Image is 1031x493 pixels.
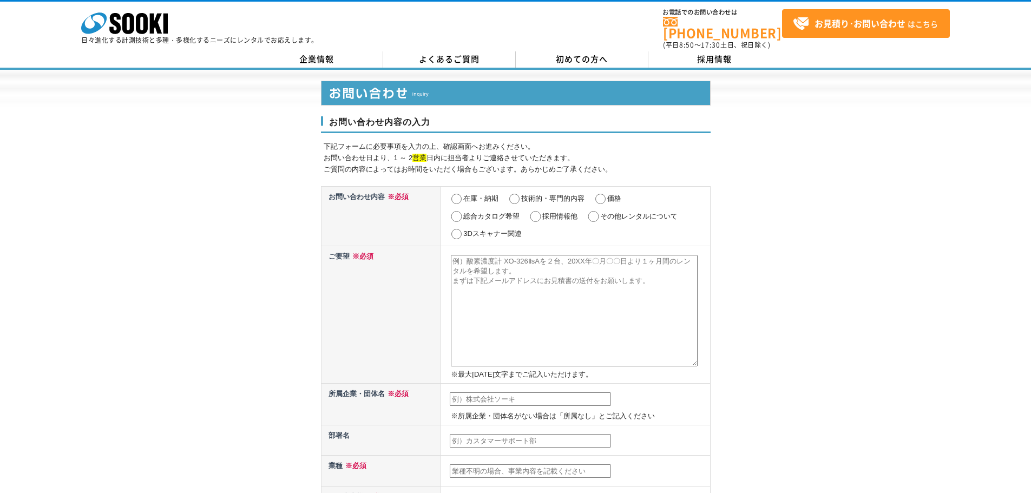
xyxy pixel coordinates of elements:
label: 3Dスキャナー関連 [463,229,522,238]
span: 営業 [412,154,426,162]
th: 所属企業・団体名 [321,384,441,425]
p: ※最大[DATE]文字までご記入いただけます。 [451,369,707,380]
span: 17:30 [701,40,720,50]
th: ご要望 [321,246,441,383]
a: お見積り･お問い合わせはこちら [782,9,950,38]
a: 企業情報 [251,51,383,68]
a: 初めての方へ [516,51,648,68]
p: 下記フォームに必要事項を入力の上、確認画面へお進みください。 お問い合わせ日より、1 ～ 2 日内に担当者よりご連絡させていただきます。 ご質問の内容によってはお時間をいただく場合もございます。... [324,141,711,175]
label: 価格 [607,194,621,202]
input: 例）株式会社ソーキ [450,392,611,406]
label: その他レンタルについて [600,212,678,220]
a: [PHONE_NUMBER] [663,17,782,39]
label: 在庫・納期 [463,194,498,202]
h3: お問い合わせ内容の入力 [321,116,711,134]
label: 総合カタログ希望 [463,212,520,220]
p: ※所属企業・団体名がない場合は「所属なし」とご記入ください [451,411,707,422]
th: 部署名 [321,425,441,456]
a: よくあるご質問 [383,51,516,68]
img: お問い合わせ [321,81,711,106]
th: お問い合わせ内容 [321,186,441,246]
span: 8:50 [679,40,694,50]
th: 業種 [321,456,441,486]
strong: お見積り･お問い合わせ [815,17,905,30]
span: (平日 ～ 土日、祝日除く) [663,40,770,50]
span: ※必須 [350,252,373,260]
input: 業種不明の場合、事業内容を記載ください [450,464,611,478]
a: 採用情報 [648,51,781,68]
p: 日々進化する計測技術と多種・多様化するニーズにレンタルでお応えします。 [81,37,318,43]
label: 採用情報他 [542,212,577,220]
span: ※必須 [385,390,409,398]
span: お電話でのお問い合わせは [663,9,782,16]
span: ※必須 [343,462,366,470]
span: 初めての方へ [556,53,608,65]
span: はこちら [793,16,938,32]
span: ※必須 [385,193,409,201]
input: 例）カスタマーサポート部 [450,434,611,448]
label: 技術的・専門的内容 [521,194,585,202]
